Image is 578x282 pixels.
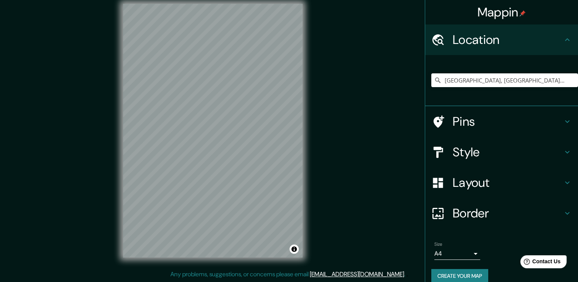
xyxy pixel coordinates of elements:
div: Location [425,24,578,55]
div: . [405,270,406,279]
canvas: Map [123,4,303,258]
div: Layout [425,167,578,198]
div: . [406,270,408,279]
label: Size [434,241,442,248]
h4: Border [453,206,563,221]
div: Style [425,137,578,167]
div: Border [425,198,578,229]
iframe: Help widget launcher [510,252,570,274]
a: [EMAIL_ADDRESS][DOMAIN_NAME] [310,270,404,278]
input: Pick your city or area [431,73,578,87]
div: Pins [425,106,578,137]
h4: Location [453,32,563,47]
p: Any problems, suggestions, or concerns please email . [170,270,405,279]
h4: Mappin [478,5,526,20]
h4: Pins [453,114,563,129]
img: pin-icon.png [520,10,526,16]
h4: Style [453,144,563,160]
h4: Layout [453,175,563,190]
button: Toggle attribution [290,245,299,254]
div: A4 [434,248,480,260]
